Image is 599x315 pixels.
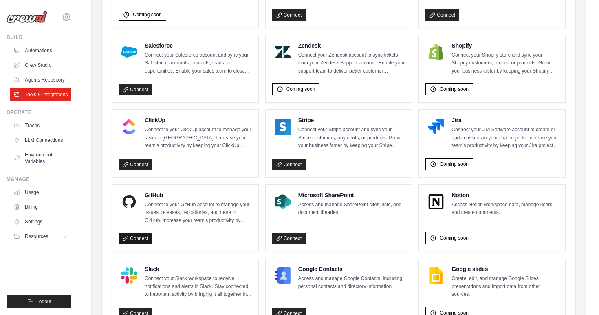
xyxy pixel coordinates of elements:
[440,235,469,241] span: Coming soon
[275,267,291,284] img: Google Contacts Logo
[119,84,152,95] a: Connect
[10,200,71,214] a: Billing
[7,295,71,308] button: Logout
[121,119,137,135] img: ClickUp Logo
[145,51,252,75] p: Connect your Salesforce account and sync your Salesforce accounts, contacts, leads, or opportunit...
[10,230,71,243] button: Resources
[119,159,152,170] a: Connect
[36,298,51,305] span: Logout
[145,275,252,299] p: Connect your Slack workspace to receive notifications and alerts in Slack. Stay connected to impo...
[298,126,405,150] p: Connect your Stripe account and sync your Stripe customers, payments, or products. Grow your busi...
[440,86,469,93] span: Coming soon
[451,126,559,150] p: Connect your Jira Software account to create or update issues in your Jira projects. Increase you...
[145,265,252,273] h4: Slack
[145,191,252,199] h4: GitHub
[10,73,71,86] a: Agents Repository
[298,191,405,199] h4: Microsoft SharePoint
[298,116,405,124] h4: Stripe
[298,201,405,217] p: Access and manage SharePoint sites, lists, and document libraries.
[7,109,71,116] div: Operate
[145,201,252,225] p: Connect to your GitHub account to manage your issues, releases, repositories, and more in GitHub....
[119,233,152,244] a: Connect
[451,42,559,50] h4: Shopify
[275,194,291,210] img: Microsoft SharePoint Logo
[428,44,444,60] img: Shopify Logo
[10,215,71,228] a: Settings
[451,51,559,75] p: Connect your Shopify store and sync your Shopify customers, orders, or products. Grow your busine...
[25,233,48,240] span: Resources
[298,275,405,291] p: Access and manage Google Contacts, including personal contacts and directory information.
[10,44,71,57] a: Automations
[121,267,137,284] img: Slack Logo
[275,44,291,60] img: Zendesk Logo
[7,34,71,41] div: Build
[10,148,71,168] a: Environment Variables
[10,88,71,101] a: Tools & Integrations
[10,119,71,132] a: Traces
[121,194,137,210] img: GitHub Logo
[298,265,405,273] h4: Google Contacts
[298,51,405,75] p: Connect your Zendesk account to sync tickets from your Zendesk Support account. Enable your suppo...
[451,201,559,217] p: Access Notion workspace data, manage users, and create comments.
[451,275,559,299] p: Create, edit, and manage Google Slides presentations and import data from other sources.
[275,119,291,135] img: Stripe Logo
[7,176,71,183] div: Manage
[10,186,71,199] a: Usage
[451,265,559,273] h4: Google slides
[145,116,252,124] h4: ClickUp
[121,44,137,60] img: Salesforce Logo
[451,191,559,199] h4: Notion
[440,161,469,167] span: Coming soon
[428,194,444,210] img: Notion Logo
[286,86,315,93] span: Coming soon
[145,126,252,150] p: Connect to your ClickUp account to manage your tasks in [GEOGRAPHIC_DATA]. Increase your team’s p...
[428,267,444,284] img: Google slides Logo
[298,42,405,50] h4: Zendesk
[10,134,71,147] a: LLM Connections
[425,9,459,21] a: Connect
[558,276,599,315] iframe: Chat Widget
[7,11,47,23] img: Logo
[133,11,162,18] span: Coming soon
[272,159,306,170] a: Connect
[10,59,71,72] a: Crew Studio
[272,9,306,21] a: Connect
[272,233,306,244] a: Connect
[451,116,559,124] h4: Jira
[145,42,252,50] h4: Salesforce
[428,119,444,135] img: Jira Logo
